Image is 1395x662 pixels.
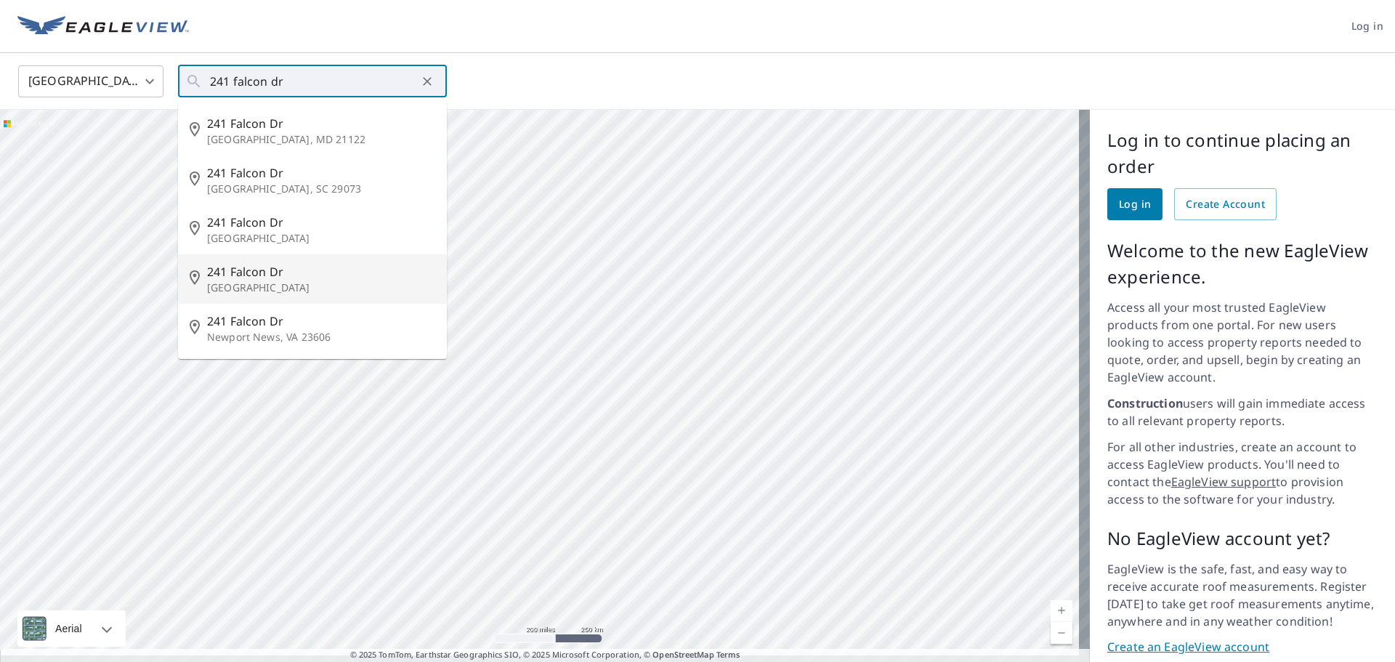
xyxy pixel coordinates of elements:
p: Access all your most trusted EagleView products from one portal. For new users looking to access ... [1107,299,1378,386]
p: [GEOGRAPHIC_DATA] [207,231,435,246]
p: [GEOGRAPHIC_DATA], SC 29073 [207,182,435,196]
p: users will gain immediate access to all relevant property reports. [1107,395,1378,429]
a: Create Account [1174,188,1277,220]
a: Terms [716,649,740,660]
p: Welcome to the new EagleView experience. [1107,238,1378,290]
a: Current Level 5, Zoom In [1051,600,1072,622]
span: © 2025 TomTom, Earthstar Geographics SIO, © 2025 Microsoft Corporation, © [350,649,740,661]
div: Aerial [51,610,86,647]
span: Log in [1351,17,1383,36]
div: Aerial [17,610,126,647]
div: [GEOGRAPHIC_DATA] [18,61,163,102]
p: No EagleView account yet? [1107,525,1378,552]
a: EagleView support [1171,474,1277,490]
span: Log in [1119,195,1151,214]
p: For all other industries, create an account to access EagleView products. You'll need to contact ... [1107,438,1378,508]
button: Clear [417,71,437,92]
a: Log in [1107,188,1162,220]
span: 241 Falcon Dr [207,115,435,132]
span: 241 Falcon Dr [207,164,435,182]
span: 241 Falcon Dr [207,214,435,231]
span: 241 Falcon Dr [207,263,435,280]
a: OpenStreetMap [652,649,713,660]
a: Current Level 5, Zoom Out [1051,622,1072,644]
span: 241 Falcon Dr [207,312,435,330]
img: EV Logo [17,16,189,38]
strong: Construction [1107,395,1183,411]
span: Create Account [1186,195,1265,214]
p: Newport News, VA 23606 [207,330,435,344]
p: [GEOGRAPHIC_DATA], MD 21122 [207,132,435,147]
input: Search by address or latitude-longitude [210,61,417,102]
a: Create an EagleView account [1107,639,1378,655]
p: EagleView is the safe, fast, and easy way to receive accurate roof measurements. Register [DATE] ... [1107,560,1378,630]
p: Log in to continue placing an order [1107,127,1378,179]
p: [GEOGRAPHIC_DATA] [207,280,435,295]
